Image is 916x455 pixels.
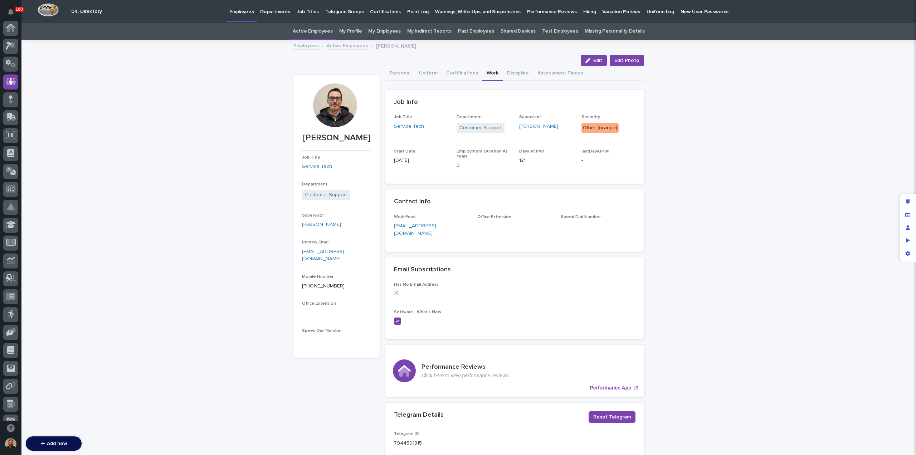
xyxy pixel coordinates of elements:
button: Uniform [415,66,442,81]
span: Department [302,182,327,187]
p: - [302,336,371,344]
button: Personal [385,66,415,81]
p: [PERSON_NAME] [376,42,416,49]
h2: Telegram Details [394,411,444,419]
button: Discipline [503,66,533,81]
a: [PERSON_NAME] [519,123,558,130]
div: Edit layout [901,195,914,208]
a: Shared Devices [501,23,536,40]
div: Other (orange) [581,123,619,133]
span: Office Extension [477,215,511,219]
p: 121 [519,157,573,164]
a: Active Employees [327,41,368,49]
span: Mobile Number [302,275,333,279]
button: Certifications [442,66,482,81]
span: Days At PWI [519,149,544,154]
span: Primary Email [302,240,330,245]
p: Performance App [590,385,631,391]
span: Has No Email Address [394,282,439,287]
span: Speed Dial Number [561,215,601,219]
span: Job Title [394,115,412,119]
a: My Profile [339,23,362,40]
a: Customer Support [305,191,347,199]
button: Edit [581,55,607,66]
img: Workspace Logo [38,3,59,16]
h3: Performance Reviews [422,363,510,371]
a: [PHONE_NUMBER] [302,284,345,289]
button: Add new [26,436,82,451]
button: users-avatar [3,436,18,451]
h2: Job Info [394,98,418,106]
a: [PERSON_NAME] [302,221,341,228]
span: Office Extension [302,301,336,306]
span: Department [457,115,482,119]
span: Employment Duration As Years [457,149,508,159]
span: Reset Telegram [593,413,631,421]
p: - [581,157,635,164]
button: Reset Telegram [589,411,635,423]
a: My Indirect Reports [407,23,452,40]
a: Test Employees [542,23,578,40]
div: Manage fields and data [901,208,914,221]
a: Past Employees [458,23,494,40]
p: 7944591815 [394,440,422,447]
h2: Contact Info [394,198,431,206]
span: Job Title [302,155,320,160]
a: [EMAIL_ADDRESS][DOMAIN_NAME] [302,249,344,262]
button: Assessment Plaque [533,66,588,81]
a: Performance App [385,345,644,397]
span: Work Email [394,215,416,219]
p: - [561,222,635,230]
div: Manage users [901,221,914,234]
span: Supervisor [302,213,324,218]
div: App settings [901,247,914,260]
a: Active Employees [293,23,332,40]
p: [PERSON_NAME] [302,133,371,143]
p: - [477,222,552,230]
span: Start Date [394,149,416,154]
a: Customer Support [459,124,502,132]
span: Edit [593,58,602,63]
span: Seniority [581,115,600,119]
span: Supervisor [519,115,541,119]
div: Preview as [901,234,914,247]
a: Service Tech [302,163,332,170]
button: Notifications [3,4,18,19]
button: Edit Photo [610,55,644,66]
a: [EMAIL_ADDRESS][DOMAIN_NAME] [394,223,436,236]
a: Missing Personality Details [585,23,645,40]
div: Notifications100 [9,9,18,20]
span: lastDayAtPWI [581,149,609,154]
button: Open support chat [3,421,18,436]
span: Edit Photo [614,57,639,64]
button: Work [482,66,503,81]
a: My Employees [368,23,400,40]
a: Service Tech [394,123,424,130]
span: Telegram ID [394,432,419,436]
p: [DATE] [394,157,448,164]
p: 0 [457,162,511,169]
p: - [302,309,371,317]
h2: 04. Directory [71,9,102,15]
p: 100 [16,7,23,12]
span: Speed Dial Number [302,329,342,333]
h2: Email Subscriptions [394,266,451,274]
p: Click here to view performance reviews. [422,373,510,379]
a: Employees [293,41,319,49]
span: Software - What's New [394,310,441,314]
